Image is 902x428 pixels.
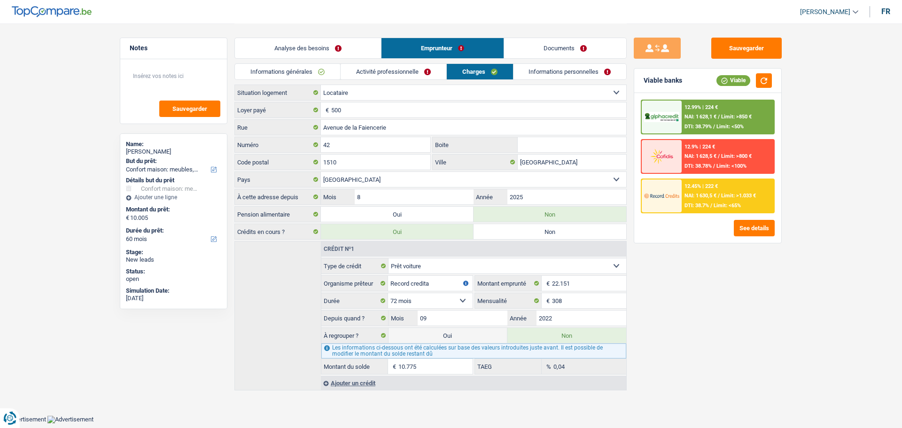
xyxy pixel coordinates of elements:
[321,189,354,204] label: Mois
[684,153,716,159] span: NAI: 1 628,5 €
[734,220,775,236] button: See details
[716,75,750,86] div: Viable
[684,144,715,150] div: 12.9% | 224 €
[389,311,418,326] label: Mois
[126,249,221,256] div: Stage:
[235,224,321,239] label: Crédits en cours ?
[644,187,679,204] img: Record Credits
[355,189,474,204] input: MM
[321,246,357,252] div: Crédit nº1
[47,416,93,423] img: Advertisement
[507,311,537,326] label: Année
[321,359,388,374] label: Montant du solde
[321,328,389,343] label: À regrouper ?
[684,202,709,209] span: DTI: 38.7%
[474,189,507,204] label: Année
[235,155,321,170] label: Code postal
[474,224,626,239] label: Non
[126,194,221,201] div: Ajouter une ligne
[12,6,92,17] img: TopCompare Logo
[126,206,219,213] label: Montant du prêt:
[130,44,218,52] h5: Notes
[235,172,321,187] label: Pays
[474,207,626,222] label: Non
[321,224,474,239] label: Oui
[235,38,381,58] a: Analyse des besoins
[684,193,716,199] span: NAI: 1 630,5 €
[321,311,389,326] label: Depuis quand ?
[321,343,626,358] div: Les informations ci-dessous ont été calculées sur base des valeurs introduites juste avant. Il es...
[713,124,715,130] span: /
[321,207,474,222] label: Oui
[126,140,221,148] div: Name:
[126,177,221,184] div: Détails but du prêt
[321,258,389,273] label: Type de crédit
[721,153,752,159] span: Limit: >800 €
[644,148,679,165] img: Cofidis
[542,276,552,291] span: €
[504,38,626,58] a: Documents
[321,376,626,390] div: Ajouter un crédit
[542,293,552,308] span: €
[475,276,542,291] label: Montant emprunté
[388,359,398,374] span: €
[718,153,720,159] span: /
[126,227,219,234] label: Durée du prêt:
[321,102,331,117] span: €
[235,189,321,204] label: À cette adresse depuis
[718,114,720,120] span: /
[881,7,890,16] div: fr
[713,163,715,169] span: /
[159,101,220,117] button: Sauvegarder
[718,193,720,199] span: /
[475,293,542,308] label: Mensualité
[418,311,507,326] input: MM
[721,193,756,199] span: Limit: >1.033 €
[126,295,221,302] div: [DATE]
[716,124,744,130] span: Limit: <50%
[714,202,741,209] span: Limit: <65%
[793,4,858,20] a: [PERSON_NAME]
[126,157,219,165] label: But du prêt:
[341,64,446,79] a: Activité professionnelle
[126,256,221,264] div: New leads
[126,214,129,222] span: €
[126,275,221,283] div: open
[507,328,626,343] label: Non
[684,124,712,130] span: DTI: 38.79%
[235,207,321,222] label: Pension alimentaire
[172,106,207,112] span: Sauvegarder
[475,359,542,374] label: TAEG
[507,189,626,204] input: AAAA
[710,202,712,209] span: /
[235,120,321,135] label: Rue
[644,112,679,123] img: AlphaCredit
[389,328,507,343] label: Oui
[433,137,518,152] label: Boite
[126,148,221,156] div: [PERSON_NAME]
[800,8,850,16] span: [PERSON_NAME]
[542,359,553,374] span: %
[721,114,752,120] span: Limit: >850 €
[235,137,321,152] label: Numéro
[235,85,321,100] label: Situation logement
[684,114,716,120] span: NAI: 1 628,1 €
[126,268,221,275] div: Status:
[716,163,746,169] span: Limit: <100%
[433,155,518,170] label: Ville
[684,163,712,169] span: DTI: 38.78%
[711,38,782,59] button: Sauvegarder
[644,77,682,85] div: Viable banks
[684,104,718,110] div: 12.99% | 224 €
[381,38,504,58] a: Emprunteur
[537,311,626,326] input: AAAA
[235,64,340,79] a: Informations générales
[321,293,388,308] label: Durée
[126,287,221,295] div: Simulation Date:
[235,102,321,117] label: Loyer payé
[684,183,718,189] div: 12.45% | 222 €
[447,64,513,79] a: Charges
[513,64,627,79] a: Informations personnelles
[321,276,388,291] label: Organisme prêteur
